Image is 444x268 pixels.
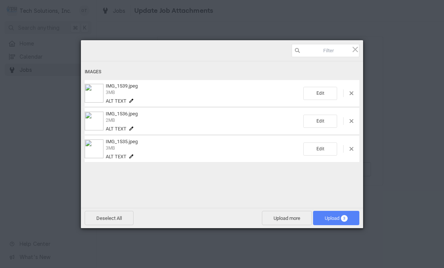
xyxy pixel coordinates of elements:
[106,126,126,132] span: Alt text
[262,211,312,225] span: Upload more
[85,65,359,79] div: Images
[351,45,359,53] span: Click here or hit ESC to close picker
[85,84,103,103] img: 07887f5c-338c-45a8-bfa7-9538126b8269
[106,98,126,104] span: Alt text
[106,83,138,89] span: IMG_1539.jpeg
[106,145,115,151] span: 3MB
[106,154,126,159] span: Alt text
[313,211,359,225] span: Upload3
[292,44,359,57] input: Filter
[103,111,303,132] div: IMG_1536.jpeg
[106,118,115,123] span: 2MB
[303,115,337,128] span: Edit
[341,215,348,222] span: 3
[85,112,103,130] img: 90f225a8-3d45-4703-b598-9d7ece5b38a7
[85,211,134,225] span: Deselect All
[85,139,103,158] img: 42b79a0a-5b5a-41f1-bf6b-50cc6852fcbe
[103,83,303,104] div: IMG_1539.jpeg
[325,215,348,221] span: Upload
[106,139,138,144] span: IMG_1535.jpeg
[303,142,337,156] span: Edit
[106,90,115,95] span: 3MB
[103,139,303,159] div: IMG_1535.jpeg
[303,87,337,100] span: Edit
[106,111,138,117] span: IMG_1536.jpeg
